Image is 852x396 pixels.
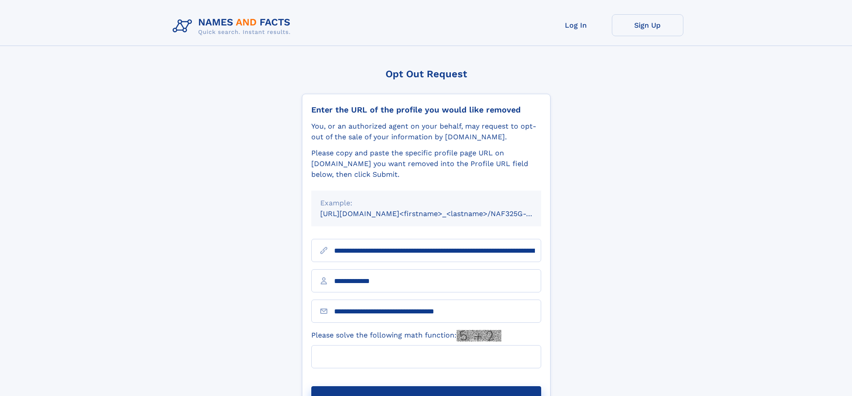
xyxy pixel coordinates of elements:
[612,14,683,36] a: Sign Up
[540,14,612,36] a: Log In
[311,105,541,115] div: Enter the URL of the profile you would like removed
[320,198,532,208] div: Example:
[169,14,298,38] img: Logo Names and Facts
[302,68,551,79] div: Opt Out Request
[311,148,541,180] div: Please copy and paste the specific profile page URL on [DOMAIN_NAME] you want removed into the Pr...
[311,121,541,142] div: You, or an authorized agent on your behalf, may request to opt-out of the sale of your informatio...
[320,209,558,218] small: [URL][DOMAIN_NAME]<firstname>_<lastname>/NAF325G-xxxxxxxx
[311,330,501,342] label: Please solve the following math function:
